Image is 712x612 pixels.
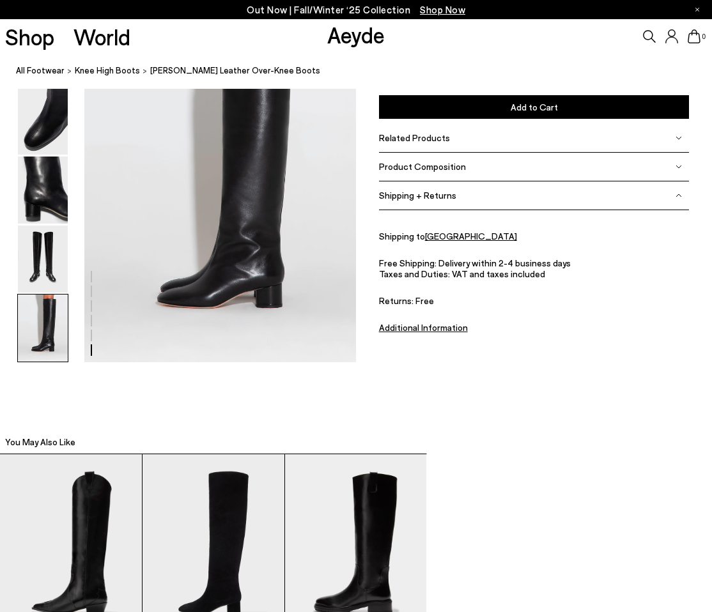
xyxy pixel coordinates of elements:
img: Willa Leather Over-Knee Boots - Image 6 [18,295,68,362]
a: 0 [688,29,700,43]
img: svg%3E [676,163,682,169]
img: Willa Leather Over-Knee Boots - Image 4 [18,157,68,224]
span: Add to Cart [511,102,558,112]
span: Returns: Free [379,295,690,306]
div: Shipping to [379,231,690,241]
a: Shop [5,26,54,48]
a: Additional Information [379,322,468,333]
a: knee high boots [75,64,140,77]
h2: You May Also Like [5,436,75,448]
a: Aeyde [327,21,385,48]
a: [GEOGRAPHIC_DATA] [425,231,517,241]
button: Add to Cart [379,95,690,119]
div: Free Shipping: Delivery within 2-4 business days Taxes and Duties: VAT and taxes included [379,257,690,306]
img: svg%3E [676,192,682,198]
span: Navigate to /collections/new-in [420,4,465,15]
span: [PERSON_NAME] Leather Over-Knee Boots [150,64,320,77]
img: Willa Leather Over-Knee Boots - Image 5 [18,226,68,293]
img: svg%3E [676,134,682,141]
span: Product Composition [379,161,466,172]
span: Shipping + Returns [379,190,456,201]
img: Willa Leather Over-Knee Boots - Image 3 [18,88,68,155]
p: Out Now | Fall/Winter ‘25 Collection [247,2,465,18]
span: 0 [700,33,707,40]
nav: breadcrumb [16,54,712,89]
span: Related Products [379,132,450,143]
a: World [74,26,130,48]
a: All Footwear [16,64,65,77]
span: knee high boots [75,65,140,75]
